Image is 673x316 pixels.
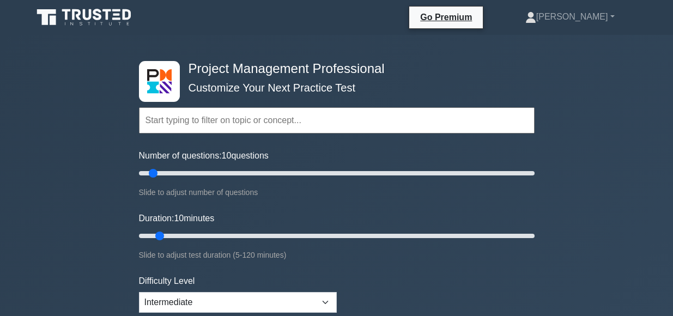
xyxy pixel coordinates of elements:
label: Number of questions: questions [139,149,269,162]
label: Duration: minutes [139,212,215,225]
a: Go Premium [414,10,478,24]
span: 10 [174,214,184,223]
div: Slide to adjust test duration (5-120 minutes) [139,248,535,262]
a: [PERSON_NAME] [499,6,641,28]
label: Difficulty Level [139,275,195,288]
input: Start typing to filter on topic or concept... [139,107,535,133]
h4: Project Management Professional [184,61,481,77]
div: Slide to adjust number of questions [139,186,535,199]
span: 10 [222,151,232,160]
